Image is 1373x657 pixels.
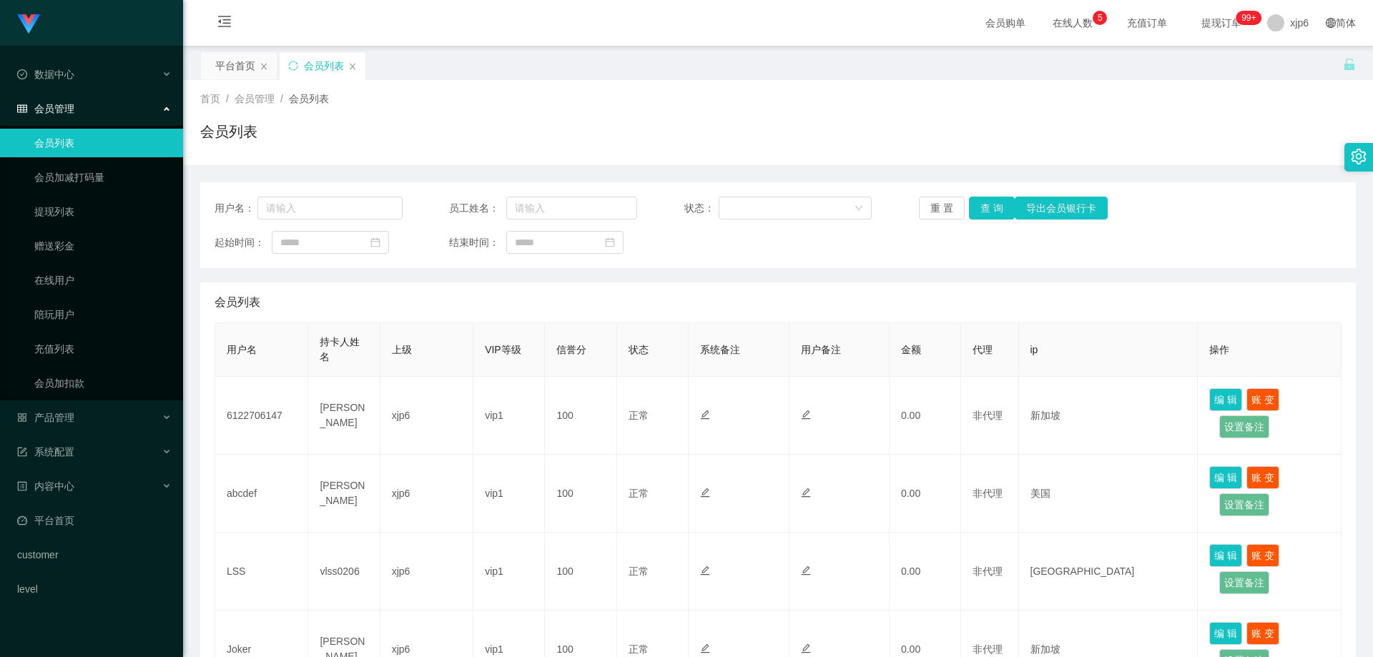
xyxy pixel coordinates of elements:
td: vip1 [473,377,545,455]
td: xjp6 [380,377,473,455]
a: 会员列表 [34,129,172,157]
td: xjp6 [380,533,473,611]
span: 正常 [629,488,649,499]
i: 图标: down [855,204,863,214]
a: 在线用户 [34,266,172,295]
span: 非代理 [973,488,1003,499]
button: 编 辑 [1209,466,1242,489]
span: 正常 [629,565,649,577]
span: 非代理 [973,643,1003,655]
button: 设置备注 [1219,571,1269,594]
span: / [280,93,283,104]
button: 账 变 [1246,622,1279,645]
i: 图标: edit [801,643,811,653]
span: 信誉分 [556,344,586,355]
button: 设置备注 [1219,493,1269,516]
i: 图标: check-circle-o [17,69,27,79]
a: 会员加扣款 [34,369,172,397]
span: 非代理 [973,410,1003,421]
td: 100 [545,455,616,533]
button: 设置备注 [1219,415,1269,438]
button: 编 辑 [1209,544,1242,567]
button: 导出会员银行卡 [1015,197,1108,219]
span: 起始时间： [215,235,272,250]
span: 上级 [392,344,412,355]
span: 非代理 [973,565,1003,577]
i: 图标: edit [801,410,811,420]
i: 图标: form [17,447,27,457]
i: 图标: table [17,104,27,114]
td: [PERSON_NAME] [308,377,380,455]
i: 图标: calendar [370,237,380,247]
div: 平台首页 [215,52,255,79]
span: / [226,93,229,104]
input: 请输入 [257,197,403,219]
button: 账 变 [1246,388,1279,411]
td: LSS [215,533,308,611]
button: 编 辑 [1209,622,1242,645]
span: 用户备注 [801,344,841,355]
span: 正常 [629,643,649,655]
span: 正常 [629,410,649,421]
button: 账 变 [1246,544,1279,567]
td: 6122706147 [215,377,308,455]
a: 充值列表 [34,335,172,363]
i: 图标: edit [700,565,710,576]
a: customer [17,540,172,569]
span: 持卡人姓名 [320,336,360,362]
button: 重 置 [919,197,965,219]
i: 图标: edit [801,565,811,576]
a: 会员加减打码量 [34,163,172,192]
span: 产品管理 [17,412,74,423]
span: 状态 [629,344,649,355]
td: 0.00 [890,533,961,611]
td: 100 [545,533,616,611]
a: 提现列表 [34,197,172,226]
span: 会员列表 [215,294,260,311]
td: 新加坡 [1019,377,1199,455]
span: 会员列表 [289,93,329,104]
i: 图标: global [1326,18,1336,28]
button: 账 变 [1246,466,1279,489]
span: 状态： [684,201,719,216]
span: 代理 [973,344,993,355]
span: 系统备注 [700,344,740,355]
td: vip1 [473,533,545,611]
h1: 会员列表 [200,121,257,142]
input: 请输入 [506,197,637,219]
td: [GEOGRAPHIC_DATA] [1019,533,1199,611]
span: 结束时间： [449,235,506,250]
i: 图标: menu-fold [200,1,249,46]
i: 图标: unlock [1343,58,1356,71]
a: 图标: dashboard平台首页 [17,506,172,535]
i: 图标: edit [801,488,811,498]
span: 操作 [1209,344,1229,355]
td: 0.00 [890,377,961,455]
span: ip [1030,344,1038,355]
a: 赠送彩金 [34,232,172,260]
td: xjp6 [380,455,473,533]
td: 0.00 [890,455,961,533]
div: 会员列表 [304,52,344,79]
i: 图标: edit [700,410,710,420]
i: 图标: close [348,62,357,71]
img: logo.9652507e.png [17,14,40,34]
span: 会员管理 [235,93,275,104]
span: 系统配置 [17,446,74,458]
sup: 5 [1093,11,1107,25]
span: 充值订单 [1120,18,1174,28]
sup: 244 [1236,11,1261,25]
i: 图标: setting [1351,149,1367,164]
span: 会员管理 [17,103,74,114]
span: VIP等级 [485,344,521,355]
i: 图标: sync [288,61,298,71]
a: 陪玩用户 [34,300,172,329]
i: 图标: edit [700,488,710,498]
td: 美国 [1019,455,1199,533]
span: 金额 [901,344,921,355]
td: abcdef [215,455,308,533]
span: 用户名： [215,201,257,216]
button: 编 辑 [1209,388,1242,411]
button: 查 询 [969,197,1015,219]
td: vip1 [473,455,545,533]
